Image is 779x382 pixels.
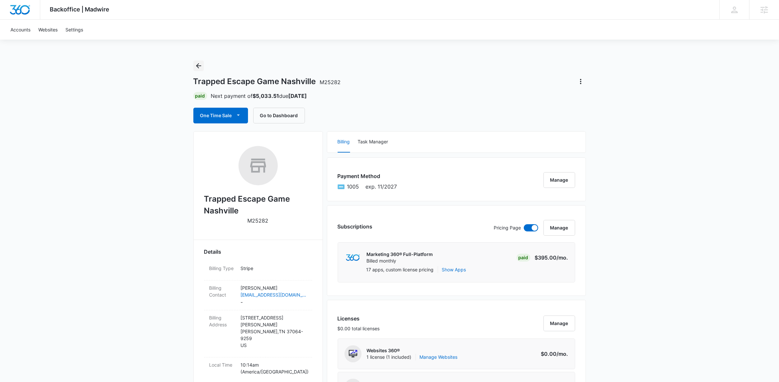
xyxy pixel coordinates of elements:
[543,220,575,236] button: Manage
[193,61,204,71] button: Back
[241,284,307,306] dd: -
[204,310,312,357] div: Billing Address[STREET_ADDRESS][PERSON_NAME][PERSON_NAME],TN 37064-9259US
[209,284,236,298] dt: Billing Contact
[204,248,221,256] span: Details
[338,325,380,332] p: $0.00 total licenses
[366,266,434,273] p: 17 apps, custom license pricing
[442,266,466,273] button: Show Apps
[241,284,307,291] p: [PERSON_NAME]
[241,291,307,298] a: [EMAIL_ADDRESS][DOMAIN_NAME]
[535,254,568,262] p: $395.00
[338,172,397,180] h3: Payment Method
[367,347,458,354] p: Websites 360®
[289,93,307,99] strong: [DATE]
[253,108,305,123] button: Go to Dashboard
[248,217,269,225] p: M25282
[253,93,279,99] strong: $5,033.51
[7,20,34,40] a: Accounts
[34,20,62,40] a: Websites
[209,314,236,328] dt: Billing Address
[320,79,341,85] span: M25282
[204,261,312,281] div: Billing TypeStripe
[193,77,341,86] h1: Trapped Escape Game Nashville
[347,183,359,191] span: American Express ending with
[204,193,312,217] h2: Trapped Escape Game Nashville
[517,254,530,262] div: Paid
[538,350,568,358] p: $0.00
[358,132,388,153] button: Task Manager
[209,361,236,368] dt: Local Time
[209,265,236,272] dt: Billing Type
[204,281,312,310] div: Billing Contact[PERSON_NAME][EMAIL_ADDRESS][DOMAIN_NAME]-
[241,265,307,272] p: Stripe
[193,92,207,100] div: Paid
[367,354,458,360] span: 1 license (1 included)
[366,183,397,191] span: exp. 11/2027
[557,254,568,261] span: /mo.
[338,223,373,230] h3: Subscriptions
[211,92,307,100] p: Next payment of due
[338,315,380,322] h3: Licenses
[543,172,575,188] button: Manage
[338,132,350,153] button: Billing
[575,76,586,87] button: Actions
[557,351,568,357] span: /mo.
[543,316,575,331] button: Manage
[193,108,248,123] button: One Time Sale
[241,314,307,349] p: [STREET_ADDRESS][PERSON_NAME] [PERSON_NAME] , TN 37064-9259 US
[241,361,307,375] p: 10:14am ( America/[GEOGRAPHIC_DATA] )
[494,224,521,231] p: Pricing Page
[420,354,458,360] a: Manage Websites
[62,20,87,40] a: Settings
[50,6,110,13] span: Backoffice | Madwire
[367,251,433,258] p: Marketing 360® Full-Platform
[367,258,433,264] p: Billed monthly
[346,254,360,261] img: marketing360Logo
